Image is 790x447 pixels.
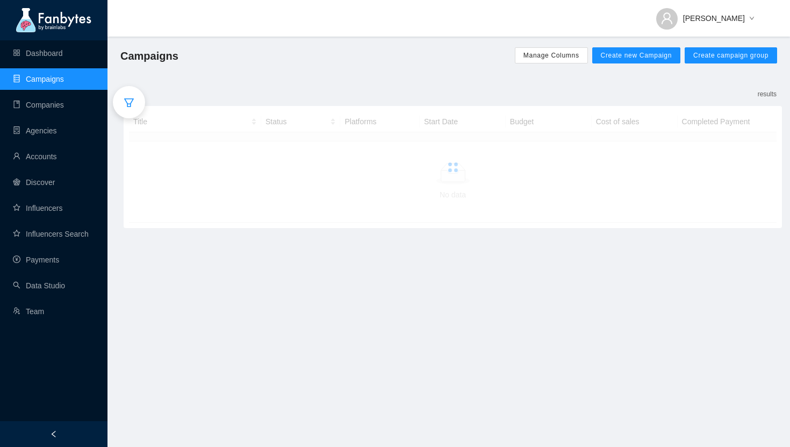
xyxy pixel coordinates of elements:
span: Create campaign group [693,51,769,60]
span: [PERSON_NAME] [683,12,745,24]
p: results [758,89,777,100]
a: searchData Studio [13,281,65,290]
a: bookCompanies [13,101,64,109]
a: usergroup-addTeam [13,307,44,316]
a: starInfluencers [13,204,62,212]
span: Campaigns [120,47,178,65]
a: pay-circlePayments [13,256,59,264]
button: Create new Campaign [592,47,681,63]
button: Manage Columns [515,47,588,63]
span: left [50,430,58,438]
button: Create campaign group [685,47,777,63]
span: Create new Campaign [601,51,672,60]
span: user [660,12,673,25]
span: filter [124,97,134,108]
a: appstoreDashboard [13,49,63,58]
a: databaseCampaigns [13,75,64,83]
button: [PERSON_NAME]down [648,5,763,23]
span: down [749,16,755,22]
a: starInfluencers Search [13,230,89,238]
span: Manage Columns [523,51,579,60]
a: containerAgencies [13,126,57,135]
a: userAccounts [13,152,57,161]
a: radar-chartDiscover [13,178,55,187]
